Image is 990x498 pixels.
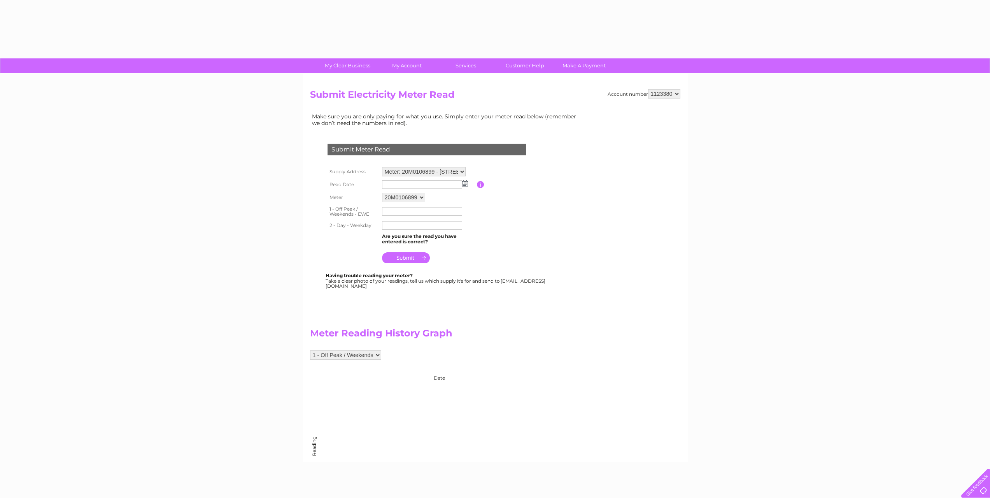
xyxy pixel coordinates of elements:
th: Read Date [326,178,380,191]
th: Meter [326,191,380,204]
input: Information [477,181,484,188]
div: Account number [608,89,680,99]
div: Submit Meter Read [328,144,526,155]
a: Make A Payment [552,58,616,73]
h2: Meter Reading History Graph [310,328,582,343]
h2: Submit Electricity Meter Read [310,89,680,104]
a: My Clear Business [315,58,380,73]
a: My Account [375,58,439,73]
b: Having trouble reading your meter? [326,273,413,278]
td: Make sure you are only paying for what you use. Simply enter your meter read below (remember we d... [310,111,582,128]
img: ... [462,180,468,187]
th: Supply Address [326,165,380,178]
input: Submit [382,252,430,263]
a: Customer Help [493,58,557,73]
td: Are you sure the read you have entered is correct? [380,232,477,246]
th: 2 - Day - Weekday [326,219,380,232]
div: Reading [311,448,317,456]
a: Services [434,58,498,73]
div: Date [310,368,582,381]
th: 1 - Off Peak / Weekends - EWE [326,204,380,220]
div: Take a clear photo of your readings, tell us which supply it's for and send to [EMAIL_ADDRESS][DO... [326,273,547,289]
